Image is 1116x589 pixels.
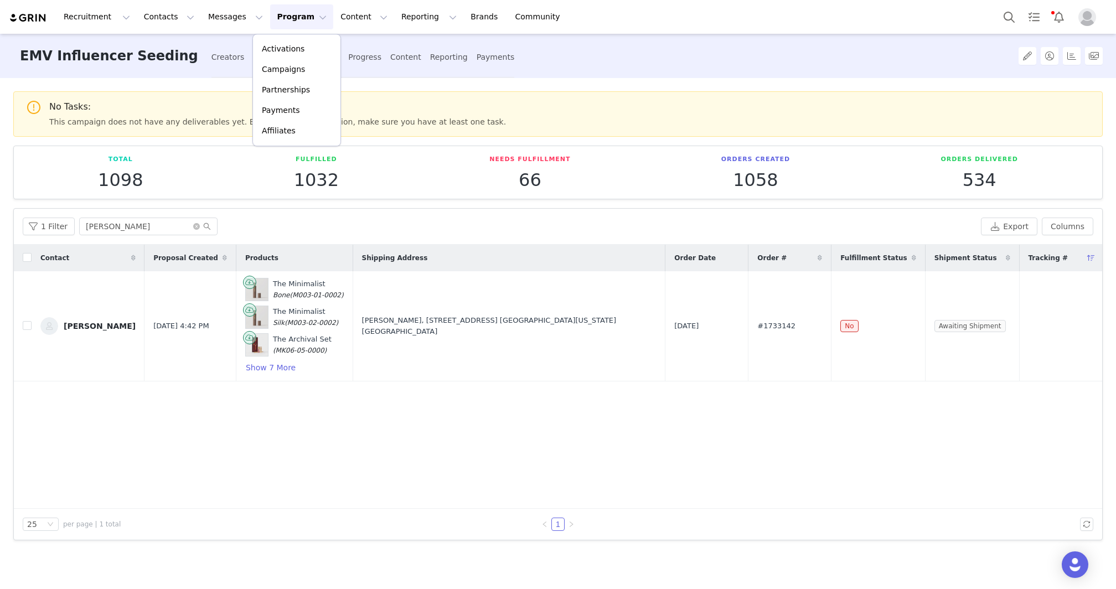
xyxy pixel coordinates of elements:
button: Messages [201,4,270,29]
button: Columns [1042,218,1093,235]
div: Progress [348,43,381,72]
span: Fulfillment Status [840,253,907,263]
input: Search... [79,218,218,235]
span: Shipping Address [362,253,428,263]
span: No [840,320,858,332]
button: 1 Filter [23,218,75,235]
a: Brands [464,4,508,29]
button: Profile [1072,8,1107,26]
p: Partnerships [262,84,310,96]
div: 25 [27,518,37,530]
span: #1733142 [757,321,795,332]
p: 1032 [294,170,339,190]
img: placeholder-profile.jpg [1078,8,1096,26]
img: MERIT-Minimalist-BISTRE_9c8e7037-626f-4126-a64c-0244c1932acf.jpg [246,306,268,328]
a: Community [509,4,572,29]
div: [PERSON_NAME] [64,322,136,330]
span: This campaign does not have any deliverables yet. Before you start activation, make sure you have... [49,116,1094,128]
img: 724975f1-f134-4230-b908-540abae1ffd1--s.jpg [40,317,58,335]
span: Order Date [674,253,716,263]
div: The Archival Set [273,334,332,355]
a: [PERSON_NAME] [40,317,136,335]
button: Program [270,4,333,29]
span: Proposal Created [153,253,218,263]
button: Content [334,4,394,29]
div: [PERSON_NAME], [STREET_ADDRESS] [GEOGRAPHIC_DATA][US_STATE] [GEOGRAPHIC_DATA] [362,315,657,337]
i: icon: down [47,521,54,529]
p: 1058 [721,170,790,190]
a: Tasks [1022,4,1046,29]
div: The Minimalist [273,306,338,328]
span: [DATE] 4:42 PM [153,321,209,332]
img: MERIT25-FallSet-LipTrio-HeroBox.jpg [246,334,268,356]
button: Notifications [1047,4,1071,29]
h3: EMV Influencer Seeding [20,34,198,79]
i: icon: close-circle [193,223,200,230]
p: 534 [941,170,1018,190]
p: Orders Created [721,155,790,164]
p: Total [98,155,143,164]
p: Campaigns [262,64,305,75]
span: per page | 1 total [63,519,121,529]
button: Export [981,218,1037,235]
span: Contact [40,253,69,263]
button: Recruitment [57,4,137,29]
button: Show 7 More [245,361,296,374]
p: Activations [262,43,304,55]
p: Affiliates [262,125,296,137]
span: No Tasks: [49,100,1094,113]
button: Contacts [137,4,201,29]
span: (MK06-05-0000) [273,347,327,354]
button: Reporting [395,4,463,29]
span: Silk [273,319,285,327]
div: Reporting [430,43,468,72]
div: Payments [477,43,515,72]
div: Creators [211,43,245,72]
img: grin logo [9,13,48,23]
p: 66 [489,170,570,190]
div: Open Intercom Messenger [1062,551,1088,578]
li: Next Page [565,518,578,531]
p: Needs Fulfillment [489,155,570,164]
p: Orders Delivered [941,155,1018,164]
i: icon: right [568,521,575,528]
span: Shipment Status [934,253,997,263]
span: (M003-02-0002) [285,319,338,327]
span: Products [245,253,278,263]
img: MERIT-Minimalist-BISTRE_9c8e7037-626f-4126-a64c-0244c1932acf.jpg [246,278,268,301]
i: icon: exclamation-circle [27,101,40,114]
p: 1098 [98,170,143,190]
p: Fulfilled [294,155,339,164]
p: Payments [262,105,300,116]
a: 1 [552,518,564,530]
i: icon: left [541,521,548,528]
li: 1 [551,518,565,531]
li: Previous Page [538,518,551,531]
span: Tracking # [1029,253,1068,263]
button: Search [997,4,1021,29]
span: (M003-01-0002) [290,291,343,299]
div: Content [390,43,421,72]
span: Bone [273,291,290,299]
span: Awaiting Shipment [934,320,1006,332]
div: [DATE] [674,321,739,332]
span: Order # [757,253,787,263]
div: The Minimalist [273,278,344,300]
i: icon: search [203,223,211,230]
